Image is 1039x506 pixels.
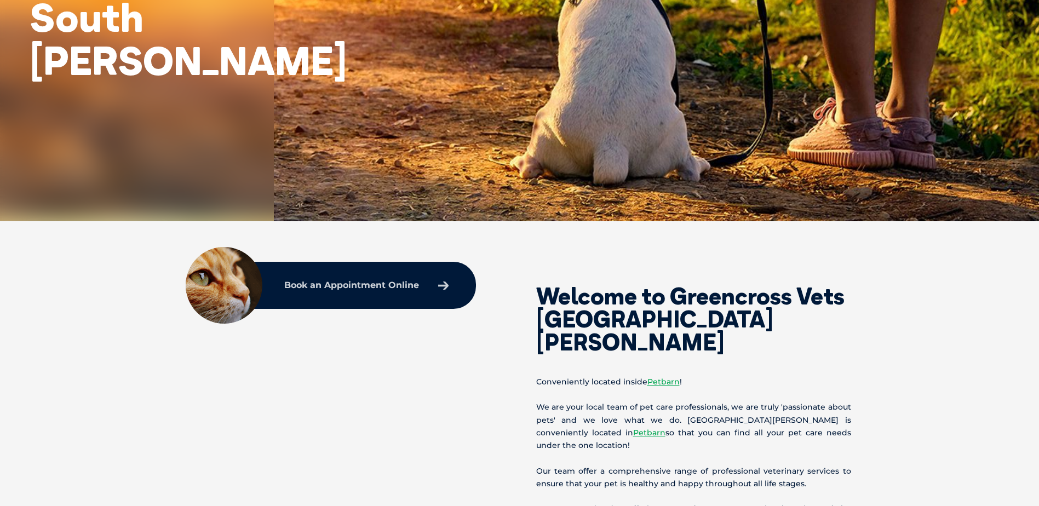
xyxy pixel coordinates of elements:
[536,401,851,452] p: We are your local team of pet care professionals, we are truly 'passionate about pets' and we lov...
[536,285,851,354] h2: Welcome to Greencross Vets [GEOGRAPHIC_DATA][PERSON_NAME]
[536,376,851,388] p: Conveniently located inside !
[647,377,680,387] a: Petbarn
[536,465,851,490] p: Our team offer a comprehensive range of professional veterinary services to ensure that your pet ...
[633,428,665,438] a: Petbarn
[284,281,419,290] p: Book an Appointment Online
[279,275,454,295] a: Book an Appointment Online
